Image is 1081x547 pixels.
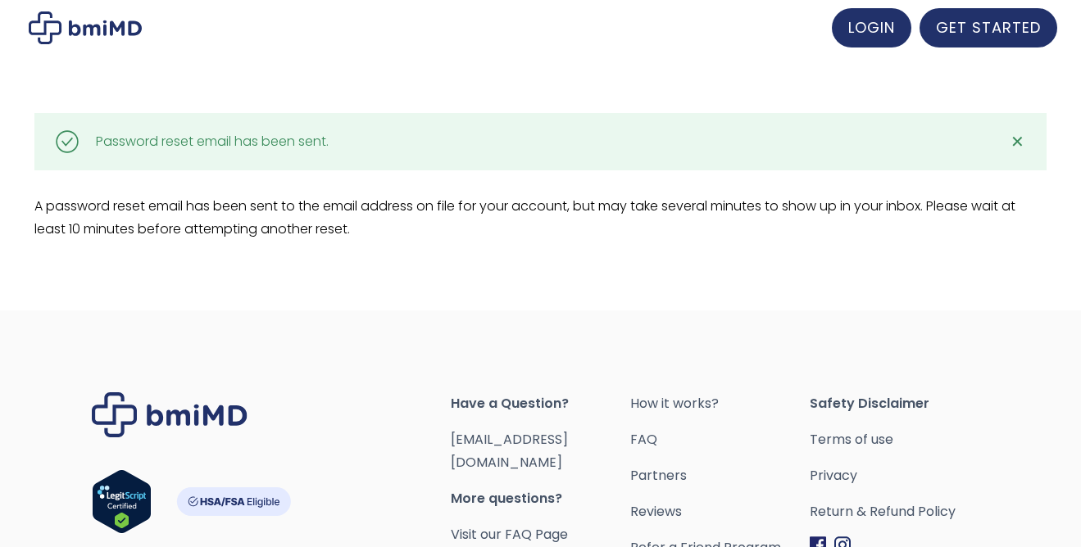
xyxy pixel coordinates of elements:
[176,487,291,516] img: HSA-FSA
[832,8,911,47] a: LOGIN
[451,392,630,415] span: Have a Question?
[92,469,152,534] img: Verify Approval for www.bmimd.com
[29,11,142,44] img: My account
[451,525,568,544] a: Visit our FAQ Page
[92,392,248,437] img: Brand Logo
[810,500,989,523] a: Return & Refund Policy
[1002,125,1034,158] a: ✕
[810,428,989,451] a: Terms of use
[34,195,1047,241] p: A password reset email has been sent to the email address on file for your account, but may take ...
[630,464,810,487] a: Partners
[630,392,810,415] a: How it works?
[920,8,1057,47] a: GET STARTED
[810,392,989,415] span: Safety Disclaimer
[630,428,810,451] a: FAQ
[630,500,810,523] a: Reviews
[451,430,568,472] a: [EMAIL_ADDRESS][DOMAIN_NAME]
[936,17,1041,38] span: GET STARTED
[96,130,329,153] div: Password reset email has been sent.
[810,464,989,487] a: Privacy
[1011,130,1024,153] span: ✕
[92,469,152,541] a: Verify LegitScript Approval for www.bmimd.com
[451,487,630,510] span: More questions?
[848,17,895,38] span: LOGIN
